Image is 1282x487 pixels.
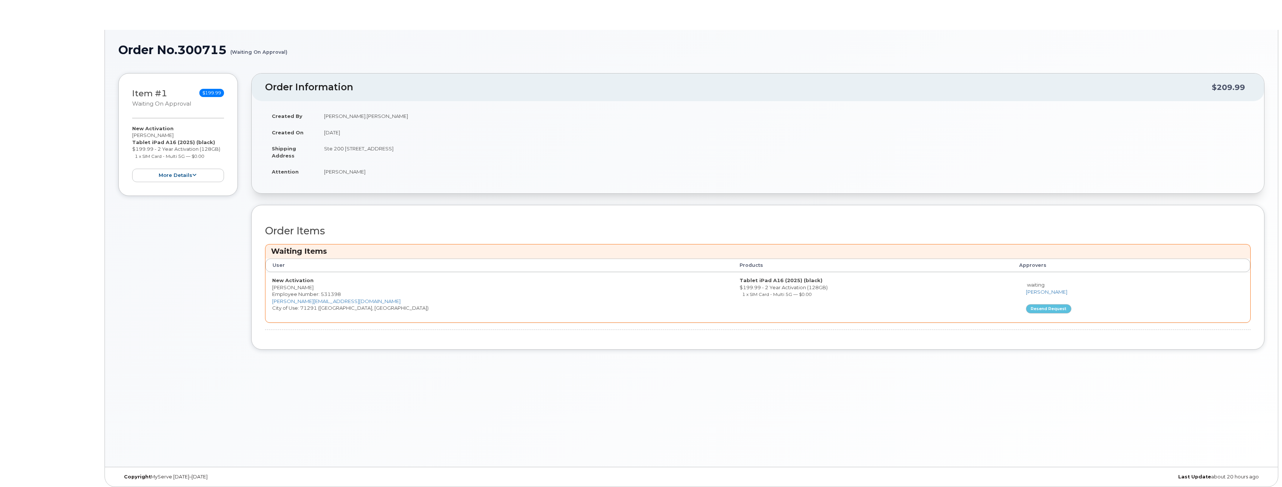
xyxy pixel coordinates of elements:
[132,125,224,182] div: [PERSON_NAME] $199.99 - 2 Year Activation (128GB)
[132,100,191,107] small: Waiting On Approval
[317,140,1251,163] td: Ste 200 [STREET_ADDRESS]
[1178,474,1211,480] strong: Last Update
[1026,289,1067,295] a: [PERSON_NAME]
[265,259,733,272] th: User
[265,272,733,322] td: [PERSON_NAME] City of Use: 71291 ([GEOGRAPHIC_DATA], [GEOGRAPHIC_DATA])
[135,153,204,159] small: 1 x SIM Card - Multi 5G — $0.00
[883,474,1264,480] div: about 20 hours ago
[1026,304,1072,313] button: Resend request
[1012,259,1213,272] th: Approvers
[132,139,215,145] strong: Tablet iPad A16 (2025) (black)
[1027,282,1045,288] span: waiting
[132,169,224,182] button: more details
[118,474,500,480] div: MyServe [DATE]–[DATE]
[740,277,822,283] strong: Tablet iPad A16 (2025) (black)
[733,259,1012,272] th: Products
[1212,80,1245,94] div: $209.99
[271,246,1245,256] h3: Waiting Items
[124,474,151,480] strong: Copyright
[742,291,812,297] small: 1 x SIM Card - Multi 5G — $0.00
[272,129,304,135] strong: Created On
[272,298,401,304] a: [PERSON_NAME][EMAIL_ADDRESS][DOMAIN_NAME]
[272,169,299,175] strong: Attention
[272,146,296,159] strong: Shipping Address
[272,113,302,119] strong: Created By
[132,125,174,131] strong: New Activation
[317,124,1251,141] td: [DATE]
[132,89,191,108] h3: Item #1
[733,272,1012,322] td: $199.99 - 2 Year Activation (128GB)
[272,291,341,297] span: Employee Number: 531398
[272,277,314,283] strong: New Activation
[265,82,1212,93] h2: Order Information
[118,43,1264,56] h1: Order No.300715
[317,108,1251,124] td: [PERSON_NAME].[PERSON_NAME]
[317,163,1251,180] td: [PERSON_NAME]
[265,225,1251,237] h2: Order Items
[230,43,287,55] small: (Waiting On Approval)
[199,89,224,97] span: $199.99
